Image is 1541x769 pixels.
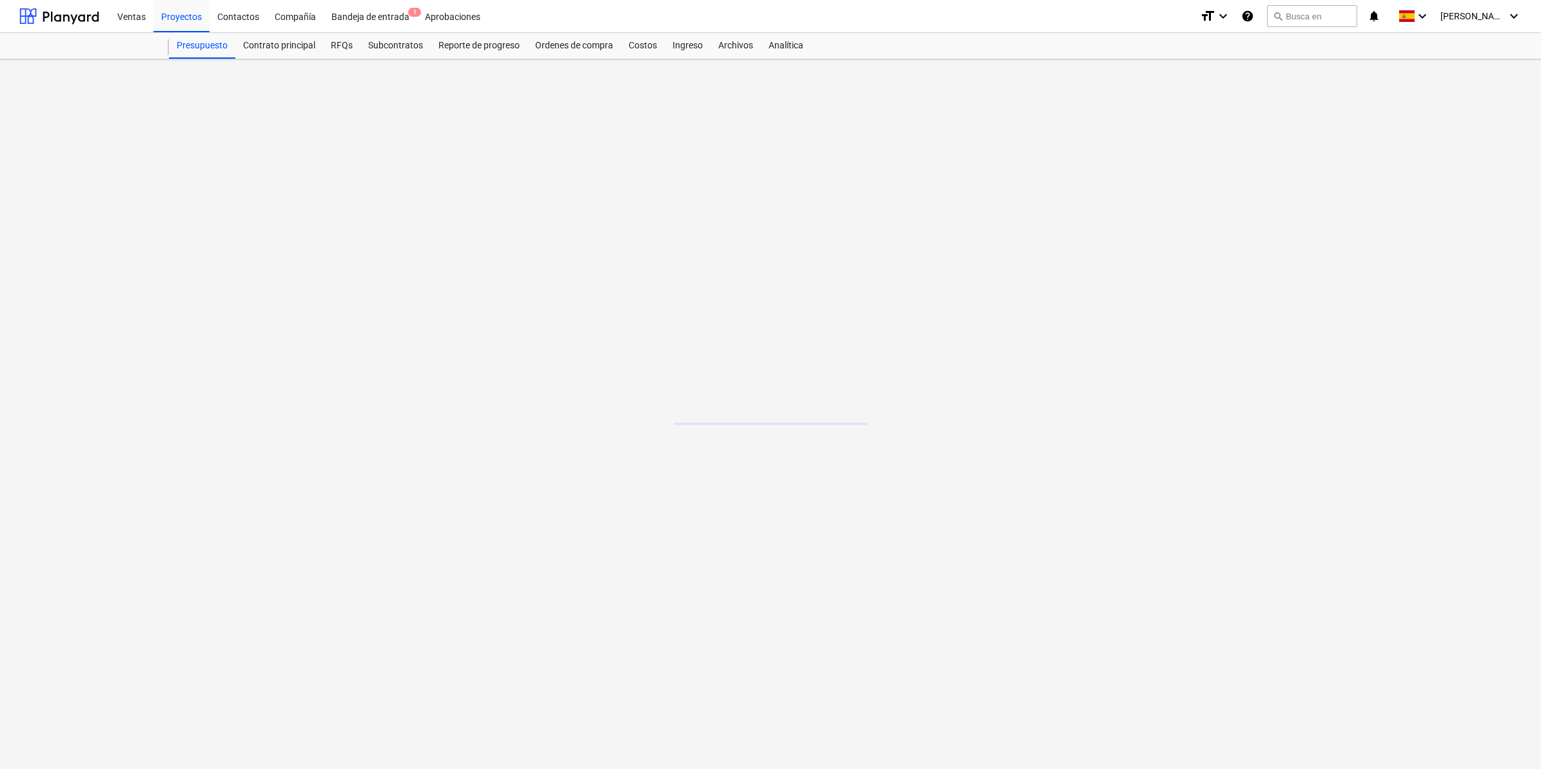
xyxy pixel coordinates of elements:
[235,33,323,59] a: Contrato principal
[761,33,811,59] a: Analítica
[1241,8,1254,24] i: Base de conocimientos
[408,8,421,17] span: 1
[1273,11,1283,21] span: search
[1215,8,1231,24] i: keyboard_arrow_down
[1200,8,1215,24] i: format_size
[1440,11,1505,21] span: [PERSON_NAME][GEOGRAPHIC_DATA]
[527,33,621,59] a: Ordenes de compra
[169,33,235,59] a: Presupuesto
[323,33,360,59] a: RFQs
[360,33,431,59] a: Subcontratos
[1267,5,1357,27] button: Busca en
[1506,8,1522,24] i: keyboard_arrow_down
[711,33,761,59] a: Archivos
[1368,8,1380,24] i: notifications
[621,33,665,59] a: Costos
[1415,8,1430,24] i: keyboard_arrow_down
[665,33,711,59] a: Ingreso
[431,33,527,59] a: Reporte de progreso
